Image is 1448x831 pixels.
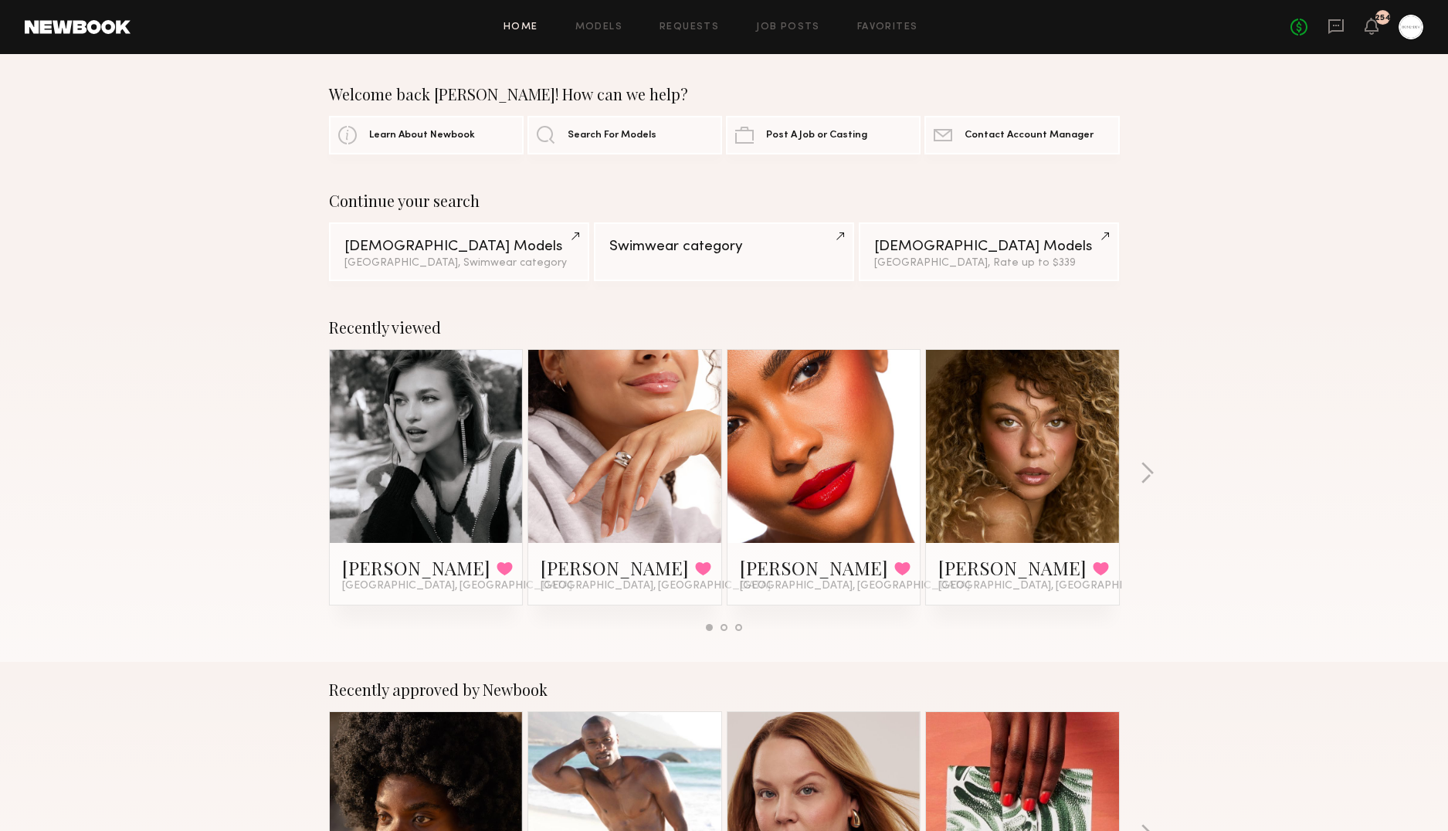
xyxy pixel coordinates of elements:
span: [GEOGRAPHIC_DATA], [GEOGRAPHIC_DATA] [342,580,572,592]
a: Job Posts [756,22,820,32]
a: [PERSON_NAME] [740,555,888,580]
span: Contact Account Manager [965,131,1094,141]
div: 254 [1375,14,1391,22]
a: Learn About Newbook [329,116,524,154]
a: [PERSON_NAME] [938,555,1087,580]
div: [DEMOGRAPHIC_DATA] Models [344,239,574,254]
div: Recently viewed [329,318,1120,337]
a: Search For Models [527,116,722,154]
div: Welcome back [PERSON_NAME]! How can we help? [329,85,1120,103]
div: Recently approved by Newbook [329,680,1120,699]
a: Post A Job or Casting [726,116,921,154]
span: [GEOGRAPHIC_DATA], [GEOGRAPHIC_DATA] [541,580,771,592]
span: Post A Job or Casting [766,131,867,141]
a: Home [504,22,538,32]
span: Search For Models [568,131,656,141]
a: Swimwear category [594,222,854,281]
div: [DEMOGRAPHIC_DATA] Models [874,239,1104,254]
div: [GEOGRAPHIC_DATA], Rate up to $339 [874,258,1104,269]
div: Continue your search [329,192,1120,210]
a: Requests [660,22,719,32]
a: [DEMOGRAPHIC_DATA] Models[GEOGRAPHIC_DATA], Swimwear category [329,222,589,281]
a: [PERSON_NAME] [342,555,490,580]
div: Swimwear category [609,239,839,254]
a: Models [575,22,622,32]
a: [PERSON_NAME] [541,555,689,580]
a: Contact Account Manager [924,116,1119,154]
a: [DEMOGRAPHIC_DATA] Models[GEOGRAPHIC_DATA], Rate up to $339 [859,222,1119,281]
span: [GEOGRAPHIC_DATA], [GEOGRAPHIC_DATA] [740,580,970,592]
span: Learn About Newbook [369,131,475,141]
div: [GEOGRAPHIC_DATA], Swimwear category [344,258,574,269]
a: Favorites [857,22,918,32]
span: [GEOGRAPHIC_DATA], [GEOGRAPHIC_DATA] [938,580,1168,592]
